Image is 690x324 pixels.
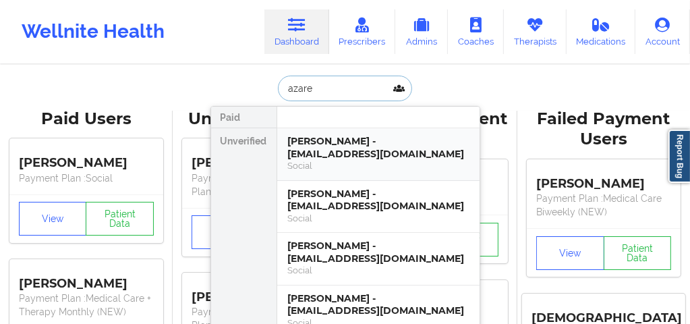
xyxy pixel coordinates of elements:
div: Social [288,213,469,224]
a: Account [635,9,690,54]
div: Social [288,160,469,171]
p: Payment Plan : Social [19,171,154,185]
button: Patient Data [86,202,153,236]
div: [PERSON_NAME] - [EMAIL_ADDRESS][DOMAIN_NAME] [288,188,469,213]
div: Failed Payment Users [527,109,681,151]
a: Dashboard [264,9,329,54]
button: Patient Data [604,236,671,270]
p: Payment Plan : Medical Care Biweekly (NEW) [536,192,671,219]
div: [PERSON_NAME] - [EMAIL_ADDRESS][DOMAIN_NAME] [288,135,469,160]
div: [PERSON_NAME] [192,146,326,171]
div: [PERSON_NAME] [19,146,154,171]
div: Unverified Users [182,109,336,130]
a: Therapists [504,9,567,54]
div: [PERSON_NAME] [192,279,326,305]
a: Coaches [448,9,504,54]
div: Paid Users [9,109,163,130]
p: Payment Plan : Unmatched Plan [192,171,326,198]
a: Admins [395,9,448,54]
div: [PERSON_NAME] [536,166,671,192]
button: View [19,202,86,236]
p: Payment Plan : Medical Care + Therapy Monthly (NEW) [19,292,154,319]
div: [PERSON_NAME] - [EMAIL_ADDRESS][DOMAIN_NAME] [288,240,469,265]
div: Social [288,265,469,276]
button: View [192,215,259,249]
div: Paid [211,107,277,128]
a: Prescribers [329,9,396,54]
div: [PERSON_NAME] - [EMAIL_ADDRESS][DOMAIN_NAME] [288,292,469,317]
button: View [536,236,604,270]
a: Medications [567,9,636,54]
div: [PERSON_NAME] [19,266,154,292]
a: Report Bug [668,130,690,183]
